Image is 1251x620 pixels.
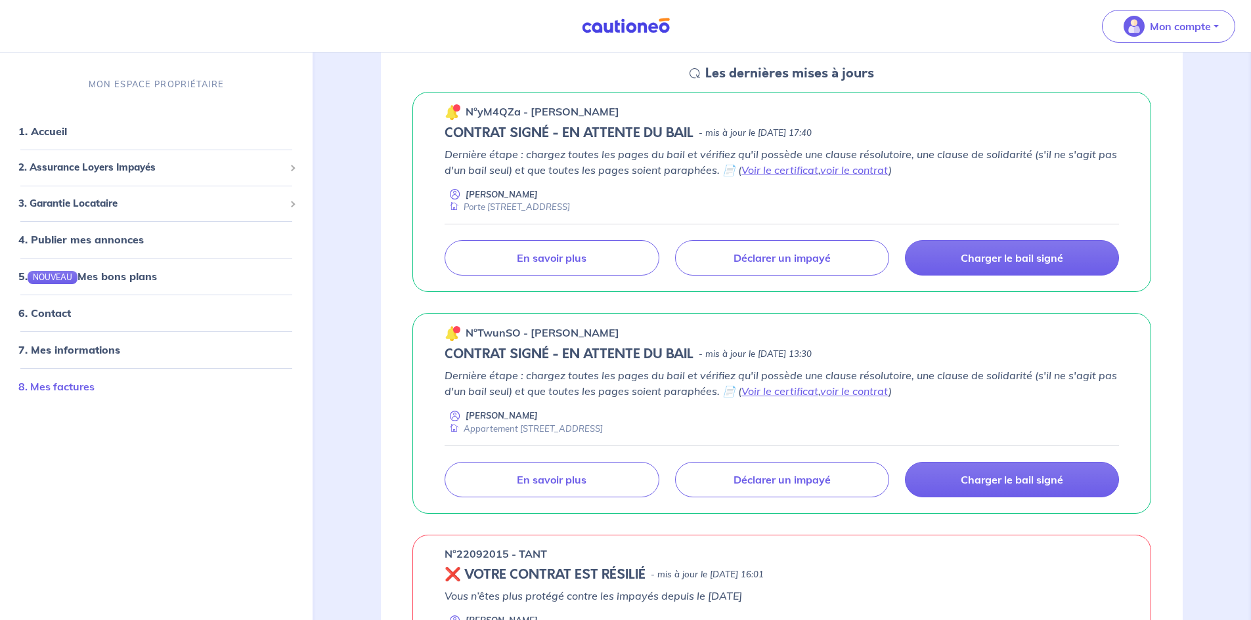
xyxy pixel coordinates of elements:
[734,473,831,486] p: Déclarer un impayé
[961,473,1063,486] p: Charger le bail signé
[905,462,1119,497] a: Charger le bail signé
[445,546,547,562] p: n°22092015 - TANT
[820,163,889,176] a: voir le contrat
[445,125,1119,141] div: state: CONTRACT-SIGNED, Context: NEW,CHOOSE-CERTIFICATE,ALONE,LESSOR-DOCUMENTS
[5,118,307,144] div: 1. Accueil
[905,240,1119,276] a: Charger le bail signé
[445,146,1119,178] p: Dernière étape : chargez toutes les pages du bail et vérifiez qu'il possède une clause résolutoir...
[466,188,538,201] p: [PERSON_NAME]
[734,251,831,264] p: Déclarer un impayé
[5,373,307,400] div: 8. Mes factures
[445,423,603,435] div: Appartement [STREET_ADDRESS]
[445,462,659,497] a: En savoir plus
[18,306,71,320] a: 6. Contact
[5,226,307,253] div: 4. Publier mes annonces
[18,196,284,211] span: 3. Garantie Locataire
[18,343,120,356] a: 7. Mes informations
[5,155,307,180] div: 2. Assurance Loyers Impayés
[445,125,693,141] h5: CONTRAT SIGNÉ - EN ATTENTE DU BAIL
[445,567,646,583] h5: ❌ VOTRE CONTRAT EST RÉSILIÉ
[741,384,818,398] a: Voir le certificat
[1124,16,1145,37] img: illu_account_valid_menu.svg
[517,473,586,486] p: En savoir plus
[89,78,224,91] p: MON ESPACE PROPRIÉTAIRE
[5,263,307,289] div: 5.NOUVEAUMes bons plans
[961,251,1063,264] p: Charger le bail signé
[18,125,67,138] a: 1. Accueil
[5,190,307,216] div: 3. Garantie Locataire
[466,325,619,341] p: n°TwunSO - [PERSON_NAME]
[675,462,889,497] a: Déclarer un impayé
[5,300,307,326] div: 6. Contact
[445,367,1119,399] p: Dernière étape : chargez toutes les pages du bail et vérifiez qu'il possède une clause résolutoir...
[445,567,1119,583] div: state: REVOKED, Context: ,MAYBE-CERTIFICATE,,LESSOR-DOCUMENTS,IS-ODEALIM
[699,348,812,361] p: - mis à jour le [DATE] 13:30
[577,18,675,34] img: Cautioneo
[705,66,874,81] h5: Les dernières mises à jours
[820,384,889,398] a: voir le contrat
[1102,10,1235,43] button: illu_account_valid_menu.svgMon compte
[18,160,284,175] span: 2. Assurance Loyers Impayés
[18,380,95,393] a: 8. Mes factures
[445,325,460,341] img: 🔔
[1150,18,1211,34] p: Mon compte
[651,568,764,581] p: - mis à jour le [DATE] 16:01
[741,163,818,176] a: Voir le certificat
[445,346,693,362] h5: CONTRAT SIGNÉ - EN ATTENTE DU BAIL
[466,104,619,119] p: n°yM4QZa - [PERSON_NAME]
[445,104,460,120] img: 🔔
[445,588,1119,604] p: Vous n’êtes plus protégé contre les impayés depuis le [DATE]
[18,270,157,283] a: 5.NOUVEAUMes bons plans
[5,337,307,363] div: 7. Mes informations
[517,251,586,264] p: En savoir plus
[445,201,570,213] div: Porte [STREET_ADDRESS]
[675,240,889,276] a: Déclarer un impayé
[18,233,144,246] a: 4. Publier mes annonces
[445,346,1119,362] div: state: CONTRACT-SIGNED, Context: NEW,MAYBE-CERTIFICATE,ALONE,LESSOR-DOCUMENTS
[445,240,659,276] a: En savoir plus
[699,127,812,140] p: - mis à jour le [DATE] 17:40
[466,409,538,422] p: [PERSON_NAME]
